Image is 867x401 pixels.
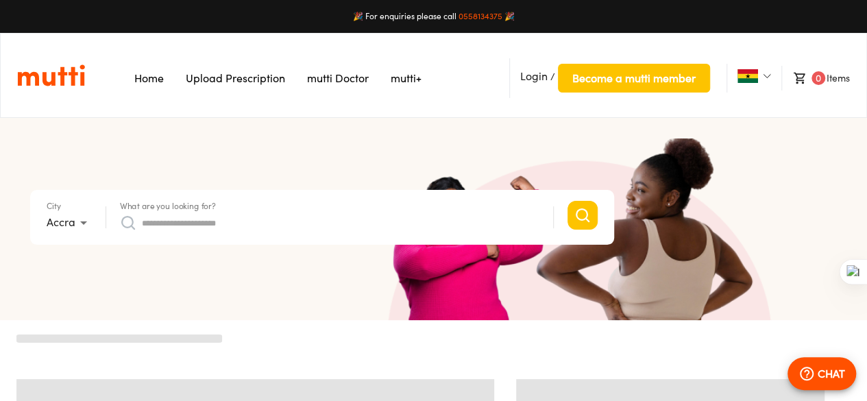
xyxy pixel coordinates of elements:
[567,201,598,230] button: Search
[186,71,285,85] a: Navigates to Prescription Upload Page
[391,71,422,85] a: Navigates to mutti+ page
[307,71,369,85] a: Navigates to mutti doctor website
[47,202,61,210] label: City
[763,72,771,80] img: Dropdown
[737,69,758,83] img: Ghana
[17,64,85,87] img: Logo
[572,69,696,88] span: Become a mutti member
[120,202,216,210] label: What are you looking for?
[17,64,85,87] a: Link on the logo navigates to HomePage
[787,357,856,390] button: CHAT
[509,58,710,98] li: /
[520,69,548,83] span: Login
[558,64,710,93] button: Become a mutti member
[811,71,825,85] span: 0
[47,212,92,234] div: Accra
[781,66,850,90] li: Items
[818,365,845,382] p: CHAT
[134,71,164,85] a: Navigates to Home Page
[459,11,502,21] a: 0558134375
